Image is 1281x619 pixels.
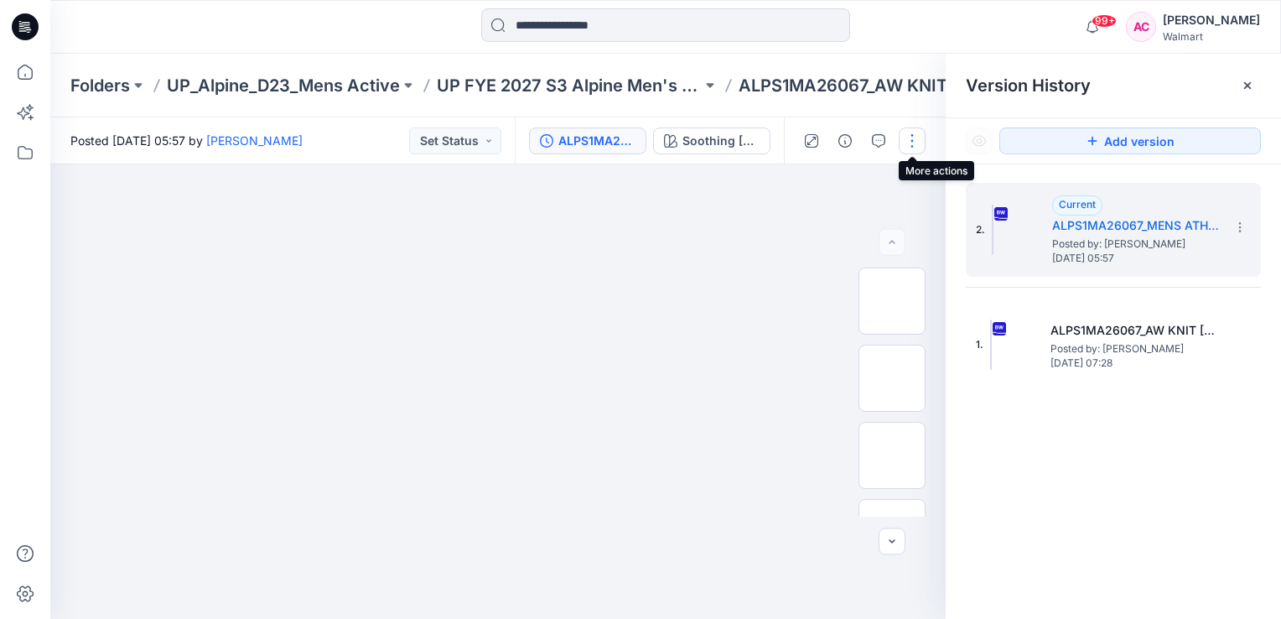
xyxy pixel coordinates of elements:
a: Folders [70,74,130,97]
div: [PERSON_NAME] [1163,10,1260,30]
span: 2. [976,222,985,237]
h5: ALPS1MA26067_MENS ATHLETIC WORKS KNIT SHORT [1052,216,1220,236]
button: Add version [999,127,1261,154]
span: 99+ [1092,14,1117,28]
a: UP FYE 2027 S3 Alpine Men's Active Alpine [437,74,702,97]
h5: ALPS1MA26067_AW KNIT TERRY SHORT [1050,320,1218,341]
button: Show Hidden Versions [966,127,993,154]
img: ALPS1MA26067_MENS ATHLETIC WORKS KNIT SHORT [992,205,993,255]
div: Walmart [1163,30,1260,43]
div: AC [1126,12,1156,42]
a: [PERSON_NAME] [206,133,303,148]
div: Soothing Grey Heather [682,132,760,150]
span: [DATE] 05:57 [1052,252,1220,264]
img: ALPS1MA26067_AW KNIT TERRY SHORT [990,320,992,370]
a: UP_Alpine_D23_Mens Active [167,74,400,97]
span: Posted [DATE] 05:57 by [70,132,303,149]
div: ALPS1MA26067_MENS ATHLETIC WORKS KNIT SHORT [558,132,635,150]
button: ALPS1MA26067_MENS ATHLETIC WORKS KNIT SHORT [529,127,646,154]
p: ALPS1MA26067_AW KNIT [PERSON_NAME] [739,74,1004,97]
span: Version History [966,75,1091,96]
button: Close [1241,79,1254,92]
span: Current [1059,198,1096,211]
span: Posted by: Benny Wu [1050,341,1218,357]
button: Soothing [PERSON_NAME] [653,127,770,154]
button: Details [832,127,858,154]
span: [DATE] 07:28 [1050,357,1218,369]
span: Posted by: Arunita Chandra [1052,236,1220,252]
span: 1. [976,337,983,352]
